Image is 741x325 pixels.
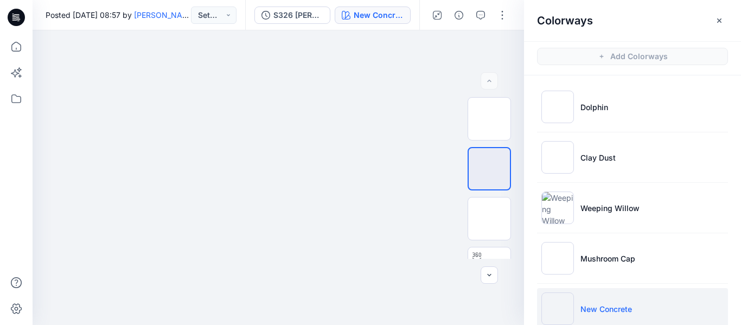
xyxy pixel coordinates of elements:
[254,7,330,24] button: S326 [PERSON_NAME] CREW-REG_(2Miss Waffle)-Opt-2
[46,9,191,21] span: Posted [DATE] 08:57 by
[450,7,468,24] button: Details
[580,303,632,315] p: New Concrete
[541,292,574,325] img: New Concrete
[335,7,411,24] button: New Concrete
[134,10,261,20] a: [PERSON_NAME] ​[PERSON_NAME]
[273,9,323,21] div: S326 [PERSON_NAME] CREW-REG_(2Miss Waffle)-Opt-2
[541,192,574,224] img: Weeping Willow
[580,152,616,163] p: Clay Dust
[580,202,640,214] p: Weeping Willow
[580,101,608,113] p: Dolphin
[580,253,635,264] p: Mushroom Cap
[541,91,574,123] img: Dolphin
[537,14,593,27] h2: Colorways
[541,141,574,174] img: Clay Dust
[354,9,404,21] div: New Concrete
[541,242,574,275] img: Mushroom Cap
